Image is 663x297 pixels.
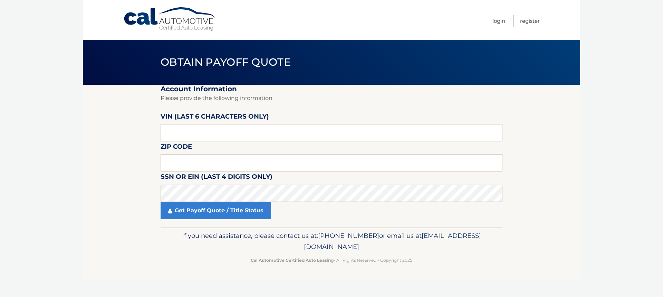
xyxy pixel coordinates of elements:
[123,7,217,31] a: Cal Automotive
[520,15,540,27] a: Register
[161,171,272,184] label: SSN or EIN (last 4 digits only)
[318,232,379,240] span: [PHONE_NUMBER]
[492,15,505,27] a: Login
[161,93,502,103] p: Please provide the following information.
[165,257,498,264] p: - All Rights Reserved - Copyright 2025
[251,258,334,263] strong: Cal Automotive Certified Auto Leasing
[165,230,498,252] p: If you need assistance, please contact us at: or email us at
[161,202,271,219] a: Get Payoff Quote / Title Status
[161,56,291,68] span: Obtain Payoff Quote
[161,111,269,124] label: VIN (last 6 characters only)
[161,141,192,154] label: Zip Code
[161,85,502,93] h2: Account Information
